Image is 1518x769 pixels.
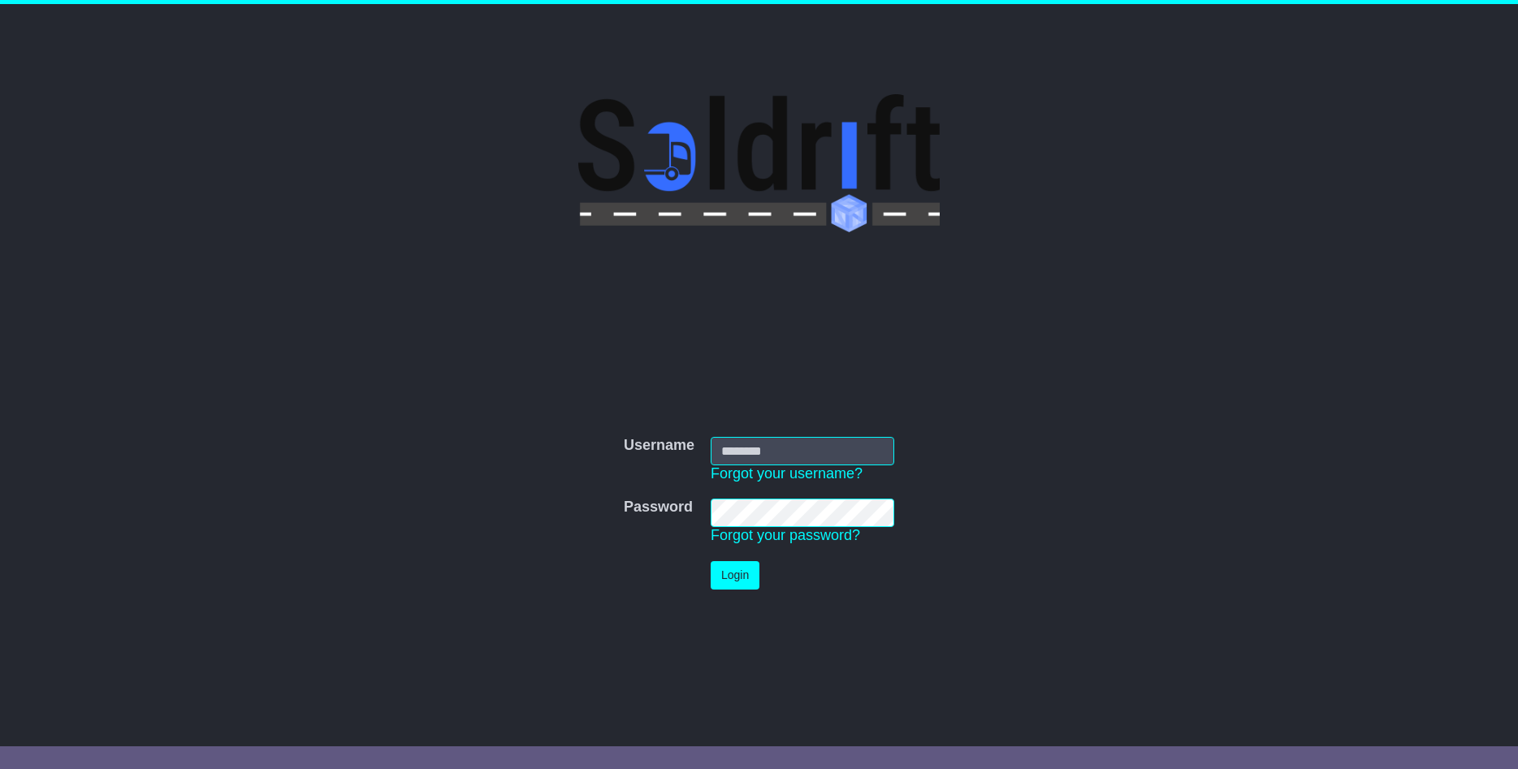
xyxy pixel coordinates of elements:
label: Password [624,499,693,516]
a: Forgot your password? [711,527,860,543]
label: Username [624,437,694,455]
button: Login [711,561,759,590]
a: Forgot your username? [711,465,863,482]
img: Soldrift Pty Ltd [578,94,940,232]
